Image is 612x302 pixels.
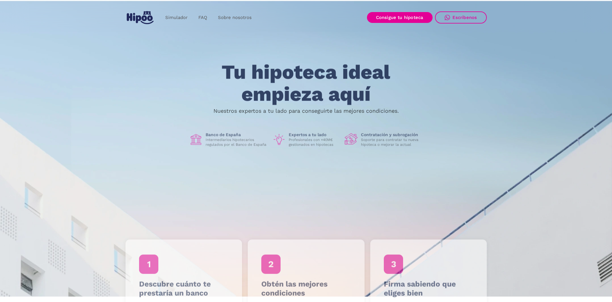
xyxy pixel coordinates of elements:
[367,12,433,23] a: Consigue tu hipoteca
[261,280,351,298] h4: Obtén las mejores condiciones
[139,280,228,298] h4: Descubre cuánto te prestaría un banco
[361,137,423,147] p: Soporte para contratar tu nueva hipoteca o mejorar la actual
[206,132,268,137] h1: Banco de España
[289,132,340,137] h1: Expertos a tu lado
[193,12,213,24] a: FAQ
[206,137,268,147] p: Intermediarios hipotecarios regulados por el Banco de España
[452,15,477,20] div: Escríbenos
[384,280,473,298] h4: Firma sabiendo que eliges bien
[289,137,340,147] p: Profesionales con +40M€ gestionados en hipotecas
[160,12,193,24] a: Simulador
[213,12,257,24] a: Sobre nosotros
[435,11,487,24] a: Escríbenos
[192,61,420,105] h1: Tu hipoteca ideal empieza aquí
[126,9,155,27] a: home
[213,109,399,113] p: Nuestros expertos a tu lado para conseguirte las mejores condiciones.
[361,132,423,137] h1: Contratación y subrogación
